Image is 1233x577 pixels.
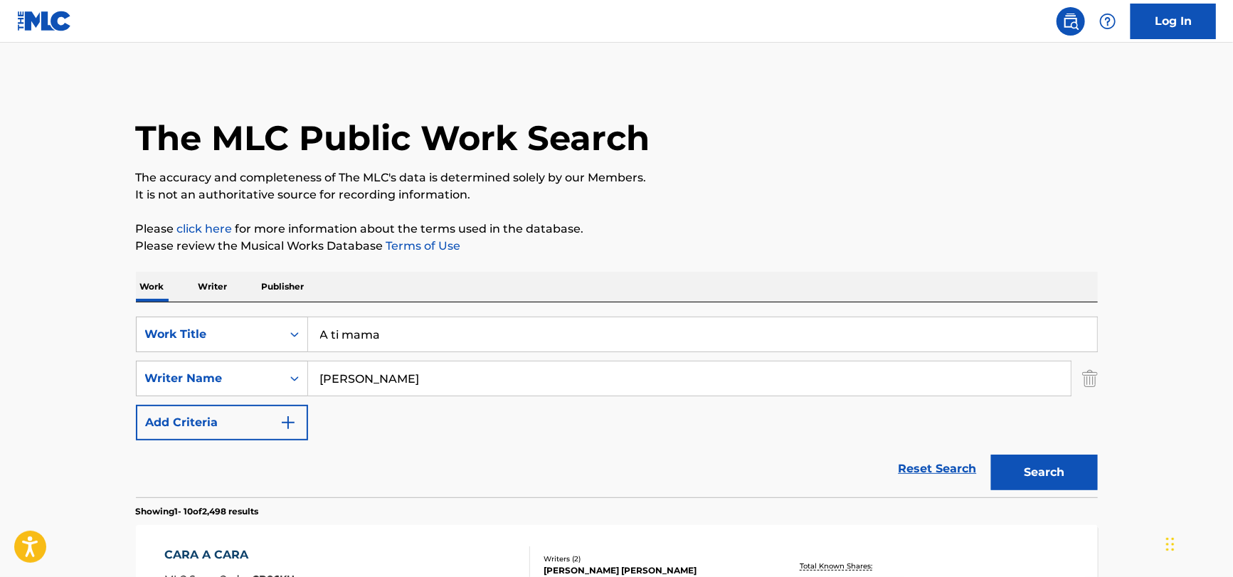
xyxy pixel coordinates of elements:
[1162,509,1233,577] iframe: Chat Widget
[136,117,650,159] h1: The MLC Public Work Search
[891,453,984,485] a: Reset Search
[145,370,273,387] div: Writer Name
[136,505,259,518] p: Showing 1 - 10 of 2,498 results
[1166,523,1175,566] div: Drag
[164,546,295,563] div: CARA A CARA
[1094,7,1122,36] div: Help
[1082,361,1098,396] img: Delete Criterion
[194,272,232,302] p: Writer
[1131,4,1216,39] a: Log In
[136,221,1098,238] p: Please for more information about the terms used in the database.
[800,561,877,571] p: Total Known Shares:
[136,186,1098,203] p: It is not an authoritative source for recording information.
[177,222,233,235] a: click here
[136,317,1098,497] form: Search Form
[280,414,297,431] img: 9d2ae6d4665cec9f34b9.svg
[1062,13,1079,30] img: search
[136,405,308,440] button: Add Criteria
[1057,7,1085,36] a: Public Search
[1099,13,1116,30] img: help
[258,272,309,302] p: Publisher
[17,11,72,31] img: MLC Logo
[145,326,273,343] div: Work Title
[544,554,758,564] div: Writers ( 2 )
[136,272,169,302] p: Work
[136,238,1098,255] p: Please review the Musical Works Database
[136,169,1098,186] p: The accuracy and completeness of The MLC's data is determined solely by our Members.
[383,239,461,253] a: Terms of Use
[991,455,1098,490] button: Search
